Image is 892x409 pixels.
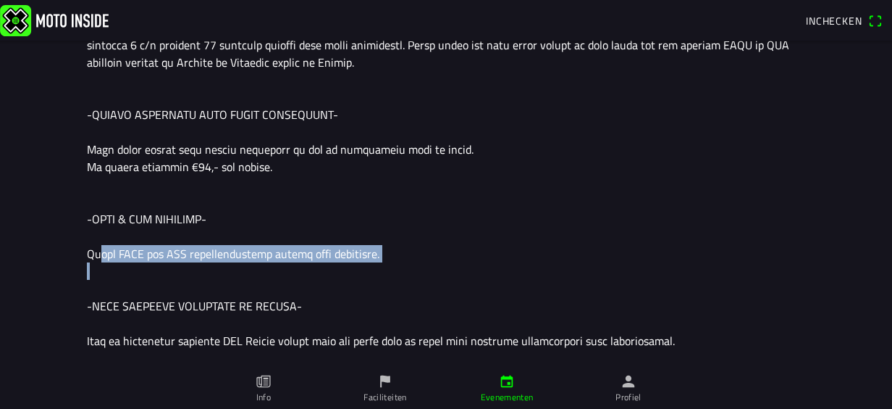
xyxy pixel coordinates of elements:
ion-label: Info [256,391,271,404]
ion-icon: flag [377,373,393,389]
ion-icon: paper [256,373,272,389]
a: Incheckenqr scanner [799,8,889,33]
ion-icon: calendar [499,373,515,389]
ion-label: Faciliteiten [363,391,406,404]
span: Inchecken [806,13,862,28]
ion-icon: person [620,373,636,389]
ion-label: Evenementen [481,391,534,404]
ion-label: Profiel [615,391,641,404]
